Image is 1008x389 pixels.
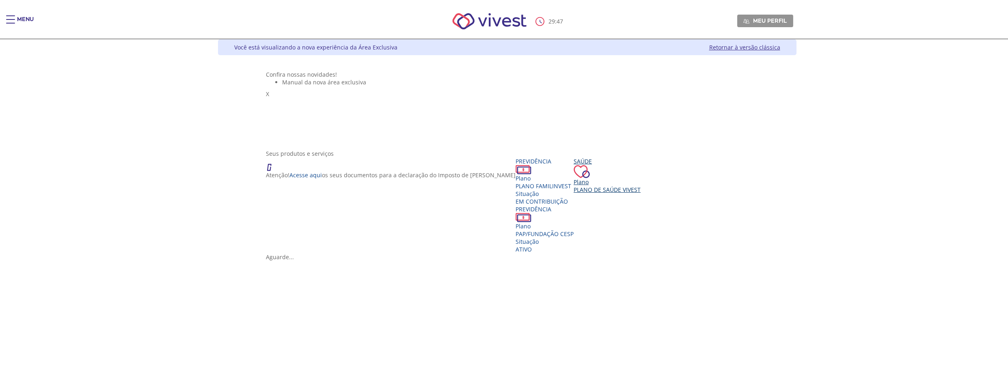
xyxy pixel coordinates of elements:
div: Aguarde... [266,253,748,261]
span: Plano de Saúde VIVEST [574,186,641,193]
div: Seus produtos e serviços [266,150,748,157]
div: Plano [574,178,641,186]
img: Meu perfil [743,18,749,24]
img: ico_dinheiro.png [516,213,531,222]
span: 29 [548,17,555,25]
section: <span lang="en" dir="ltr">ProdutosCard</span> [266,150,748,261]
span: PLANO FAMILINVEST [516,182,571,190]
div: Situação [516,190,574,198]
section: <span lang="pt-BR" dir="ltr">Visualizador do Conteúdo da Web</span> 1 [266,71,748,142]
a: Previdência PlanoPLANO FAMILINVEST SituaçãoEM CONTRIBUIÇÃO [516,157,574,205]
div: Previdência [516,205,574,213]
div: : [535,17,565,26]
img: ico_coracao.png [574,165,590,178]
div: Previdência [516,157,574,165]
div: Você está visualizando a nova experiência da Área Exclusiva [234,43,397,51]
div: Saúde [574,157,641,165]
div: Plano [516,222,574,230]
div: Menu [17,15,34,32]
img: Vivest [443,4,535,39]
span: PAP/FUNDAÇÃO CESP [516,230,574,238]
span: X [266,90,269,98]
img: ico_dinheiro.png [516,165,531,174]
p: Atenção! os seus documentos para a declaração do Imposto de [PERSON_NAME] [266,171,516,179]
div: Confira nossas novidades! [266,71,748,78]
div: Plano [516,174,574,182]
span: Manual da nova área exclusiva [282,78,366,86]
a: Saúde PlanoPlano de Saúde VIVEST [574,157,641,193]
span: Ativo [516,245,532,253]
a: Acesse aqui [289,171,322,179]
div: Situação [516,238,574,245]
img: ico_atencao.png [266,157,280,171]
a: Previdência PlanoPAP/FUNDAÇÃO CESP SituaçãoAtivo [516,205,574,253]
a: Retornar à versão clássica [709,43,780,51]
a: Meu perfil [737,15,793,27]
span: Meu perfil [753,17,787,24]
span: 47 [557,17,563,25]
span: EM CONTRIBUIÇÃO [516,198,568,205]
